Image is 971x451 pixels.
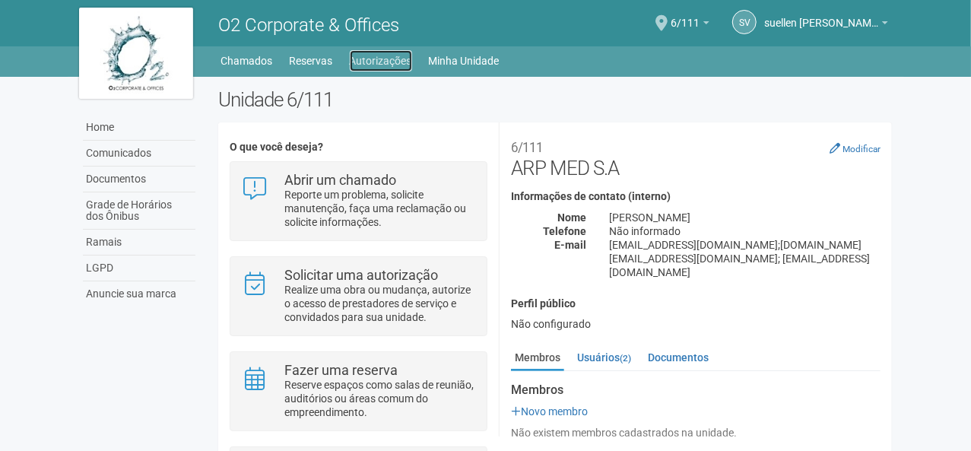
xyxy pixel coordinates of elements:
[242,268,475,324] a: Solicitar uma autorização Realize uma obra ou mudança, autorize o acesso de prestadores de serviç...
[557,211,586,224] strong: Nome
[620,353,631,364] small: (2)
[284,267,438,283] strong: Solicitar uma autorização
[511,346,564,371] a: Membros
[350,50,412,71] a: Autorizações
[830,142,881,154] a: Modificar
[83,192,195,230] a: Grade de Horários dos Ônibus
[83,115,195,141] a: Home
[511,134,881,179] h2: ARP MED S.A
[284,172,396,188] strong: Abrir um chamado
[83,141,195,167] a: Comunicados
[511,140,543,155] small: 6/111
[732,10,757,34] a: sv
[671,2,700,29] span: 6/111
[598,224,892,238] div: Não informado
[218,88,893,111] h2: Unidade 6/111
[598,238,892,279] div: [EMAIL_ADDRESS][DOMAIN_NAME];[DOMAIN_NAME][EMAIL_ADDRESS][DOMAIN_NAME]; [EMAIL_ADDRESS][DOMAIN_NAME]
[242,364,475,419] a: Fazer uma reserva Reserve espaços como salas de reunião, auditórios ou áreas comum do empreendime...
[511,383,881,397] strong: Membros
[284,362,398,378] strong: Fazer uma reserva
[79,8,193,99] img: logo.jpg
[290,50,333,71] a: Reservas
[218,14,399,36] span: O2 Corporate & Offices
[284,188,475,229] p: Reporte um problema, solicite manutenção, faça uma reclamação ou solicite informações.
[284,283,475,324] p: Realize uma obra ou mudança, autorize o acesso de prestadores de serviço e convidados para sua un...
[83,281,195,306] a: Anuncie sua marca
[671,19,709,31] a: 6/111
[221,50,273,71] a: Chamados
[242,173,475,229] a: Abrir um chamado Reporte um problema, solicite manutenção, faça uma reclamação ou solicite inform...
[230,141,487,153] h4: O que você deseja?
[511,317,881,331] div: Não configurado
[764,19,888,31] a: suellen [PERSON_NAME]
[644,346,712,369] a: Documentos
[83,167,195,192] a: Documentos
[842,144,881,154] small: Modificar
[284,378,475,419] p: Reserve espaços como salas de reunião, auditórios ou áreas comum do empreendimento.
[764,2,878,29] span: suellen vasques lima
[554,239,586,251] strong: E-mail
[573,346,635,369] a: Usuários(2)
[429,50,500,71] a: Minha Unidade
[511,298,881,310] h4: Perfil público
[511,426,881,440] div: Não existem membros cadastrados na unidade.
[511,191,881,202] h4: Informações de contato (interno)
[83,230,195,256] a: Ramais
[511,405,588,418] a: Novo membro
[598,211,892,224] div: [PERSON_NAME]
[83,256,195,281] a: LGPD
[543,225,586,237] strong: Telefone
